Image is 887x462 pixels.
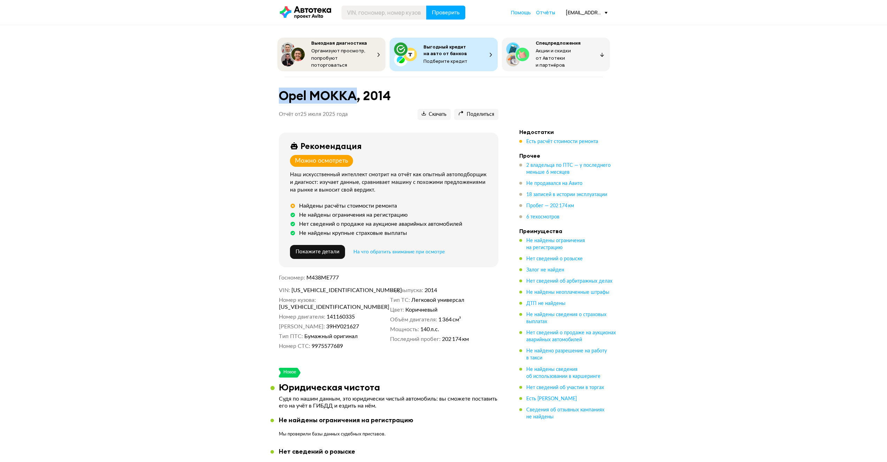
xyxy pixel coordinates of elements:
span: 202 174 км [442,336,469,343]
div: Нет сведений о розыске [279,448,372,455]
p: Отчёт от 25 июля 2025 года [279,111,348,118]
span: Не найдены сведения об использовании в каршеринге [526,367,601,379]
span: На что обратить внимание при осмотре [353,249,445,254]
span: ДТП не найдены [526,301,565,306]
dt: Объём двигателя [390,316,437,323]
span: Акции и скидки от Автотеки и партнёров [536,47,571,68]
div: [EMAIL_ADDRESS][DOMAIN_NAME] [566,9,607,16]
dt: [PERSON_NAME] [279,323,325,330]
span: Поделиться [458,111,494,118]
span: Есть расчёт стоимости ремонта [526,139,598,144]
span: Нет сведений о продаже на аукционах аварийных автомобилей [526,330,616,342]
span: 141160335 [327,313,355,320]
span: 2014 [425,287,437,294]
span: М438МЕ777 [306,275,339,281]
span: Покажите детали [296,249,339,254]
span: [US_VEHICLE_IDENTIFICATION_NUMBER] [279,304,359,311]
span: [US_VEHICLE_IDENTIFICATION_NUMBER] [291,287,372,294]
span: Коричневый [405,306,437,313]
button: Выгодный кредит на авто от банковПодберите кредит [390,38,498,71]
span: Не найдены неоплаченные штрафы [526,290,609,295]
span: Спецпредложения [536,40,581,46]
h4: Преимущества [519,228,617,234]
h4: Прочее [519,152,617,159]
span: Не найдены сведения о страховых выплатах [526,312,606,324]
dt: Мощность [390,326,419,333]
div: Наш искусственный интеллект смотрит на отчёт как опытный автоподборщик и диагност: изучает данные... [290,171,490,194]
span: Выездная диагностика [311,40,367,46]
button: СпецпредложенияАкции и скидки от Автотеки и партнёров [502,38,610,71]
dt: VIN [279,287,290,294]
dt: Тип ПТС [279,333,303,340]
span: 18 записей в истории эксплуатации [526,192,607,197]
span: Нет сведений об участии в торгах [526,385,604,390]
span: 9975577689 [312,343,343,350]
div: Найдены расчёты стоимости ремонта [299,202,397,209]
span: Не найдено разрешение на работу в такси [526,349,607,360]
span: Нет сведений об арбитражных делах [526,279,612,284]
dt: Тип ТС [390,297,410,304]
span: Организуют просмотр, попробуют поторговаться [311,47,366,68]
dt: Номер двигателя [279,313,325,320]
dt: Последний пробег [390,336,441,343]
div: Не найдены крупные страховые выплаты [299,230,407,237]
dt: Цвет [390,306,404,313]
span: 140 л.с. [420,326,439,333]
span: Пробег — 202 174 км [526,203,574,208]
span: Сведения об отзывных кампаниях не найдены [526,408,604,419]
div: Не найдены ограничения на регистрацию [299,211,408,218]
dt: Номер кузова [279,297,316,304]
dt: Номер СТС [279,343,310,350]
p: Мы проверили базы данных судебных приставов. [279,431,413,438]
div: Нет сведений о продаже на аукционе аварийных автомобилей [299,221,462,228]
span: Проверить [432,10,460,15]
span: Скачать [422,111,446,118]
a: Отчёты [536,9,555,16]
a: Помощь [511,9,531,16]
input: VIN, госномер, номер кузова [342,6,427,20]
button: Проверить [426,6,465,20]
span: Не найдены ограничения на регистрацию [526,238,585,250]
span: 6 техосмотров [526,215,559,219]
span: Легковой универсал [411,297,464,304]
div: Можно осмотреть [295,157,348,165]
span: Бумажный оригинал [304,333,358,340]
h1: Opel MOKKA, 2014 [279,88,498,103]
span: Залог не найден [526,268,564,273]
p: Судя по нашим данным, это юридически чистый автомобиль: вы сможете поставить его на учёт в ГИБДД ... [279,395,498,409]
div: Не найдены ограничения на регистрацию [279,416,413,424]
button: Скачать [418,109,451,120]
span: Выгодный кредит на авто от банков [423,44,467,57]
h4: Недостатки [519,128,617,135]
dt: Год выпуска [390,287,423,294]
button: Поделиться [454,109,498,120]
span: Подберите кредит [423,58,467,64]
div: Рекомендация [300,141,362,151]
div: Новое [283,368,297,378]
span: 39НУ021627 [326,323,359,330]
span: Есть [PERSON_NAME] [526,396,577,401]
button: Покажите детали [290,245,345,259]
span: 2 владельца по ПТС — у последнего меньше 6 месяцев [526,163,611,175]
span: Нет сведений о розыске [526,256,583,261]
h3: Юридическая чистота [279,382,380,393]
span: Не продавался на Авито [526,181,582,186]
dt: Госномер [279,274,305,281]
button: Выездная диагностикаОрганизуют просмотр, попробуют поторговаться [277,38,385,71]
span: 1 364 см³ [438,316,461,323]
